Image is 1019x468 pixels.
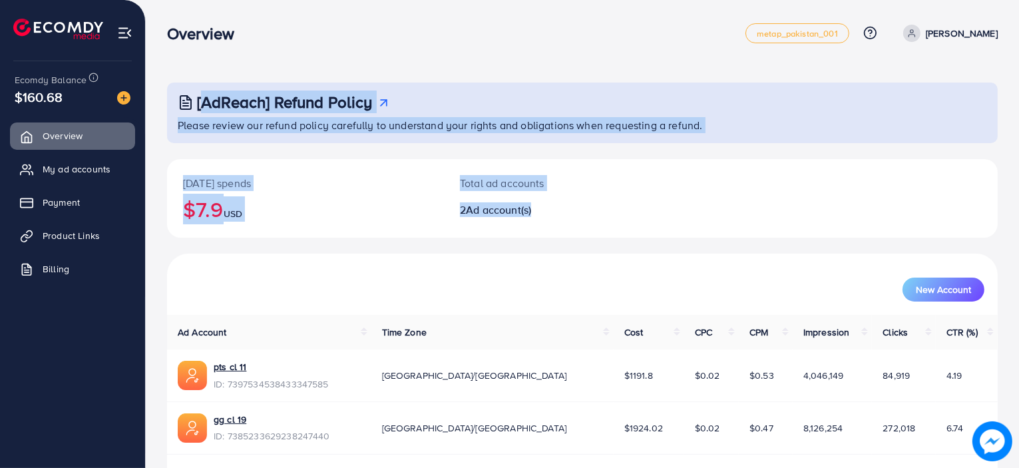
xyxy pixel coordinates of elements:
[10,122,135,149] a: Overview
[883,369,910,382] span: 84,919
[926,25,998,41] p: [PERSON_NAME]
[972,421,1012,461] img: image
[695,421,720,435] span: $0.02
[43,129,83,142] span: Overview
[183,196,428,222] h2: $7.9
[117,91,130,105] img: image
[15,87,63,107] span: $160.68
[117,25,132,41] img: menu
[214,377,329,391] span: ID: 7397534538433347585
[460,175,636,191] p: Total ad accounts
[224,207,242,220] span: USD
[10,189,135,216] a: Payment
[745,23,849,43] a: metap_pakistan_001
[382,369,567,382] span: [GEOGRAPHIC_DATA]/[GEOGRAPHIC_DATA]
[214,429,330,443] span: ID: 7385233629238247440
[883,326,908,339] span: Clicks
[15,73,87,87] span: Ecomdy Balance
[197,93,373,112] h3: [AdReach] Refund Policy
[757,29,838,38] span: metap_pakistan_001
[10,256,135,282] a: Billing
[883,421,915,435] span: 272,018
[946,369,962,382] span: 4.19
[898,25,998,42] a: [PERSON_NAME]
[43,262,69,276] span: Billing
[695,326,712,339] span: CPC
[624,421,663,435] span: $1924.02
[749,369,774,382] span: $0.53
[43,229,100,242] span: Product Links
[466,202,531,217] span: Ad account(s)
[214,413,330,426] a: gg cl 19
[178,361,207,390] img: ic-ads-acc.e4c84228.svg
[382,326,427,339] span: Time Zone
[382,421,567,435] span: [GEOGRAPHIC_DATA]/[GEOGRAPHIC_DATA]
[460,204,636,216] h2: 2
[13,19,103,39] img: logo
[178,413,207,443] img: ic-ads-acc.e4c84228.svg
[946,326,978,339] span: CTR (%)
[167,24,245,43] h3: Overview
[43,196,80,209] span: Payment
[803,326,850,339] span: Impression
[178,117,990,133] p: Please review our refund policy carefully to understand your rights and obligations when requesti...
[183,175,428,191] p: [DATE] spends
[749,326,768,339] span: CPM
[43,162,110,176] span: My ad accounts
[624,369,653,382] span: $1191.8
[624,326,644,339] span: Cost
[903,278,984,302] button: New Account
[178,326,227,339] span: Ad Account
[946,421,964,435] span: 6.74
[803,369,843,382] span: 4,046,149
[10,156,135,182] a: My ad accounts
[803,421,843,435] span: 8,126,254
[214,360,329,373] a: pts cl 11
[916,285,971,294] span: New Account
[749,421,773,435] span: $0.47
[695,369,720,382] span: $0.02
[10,222,135,249] a: Product Links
